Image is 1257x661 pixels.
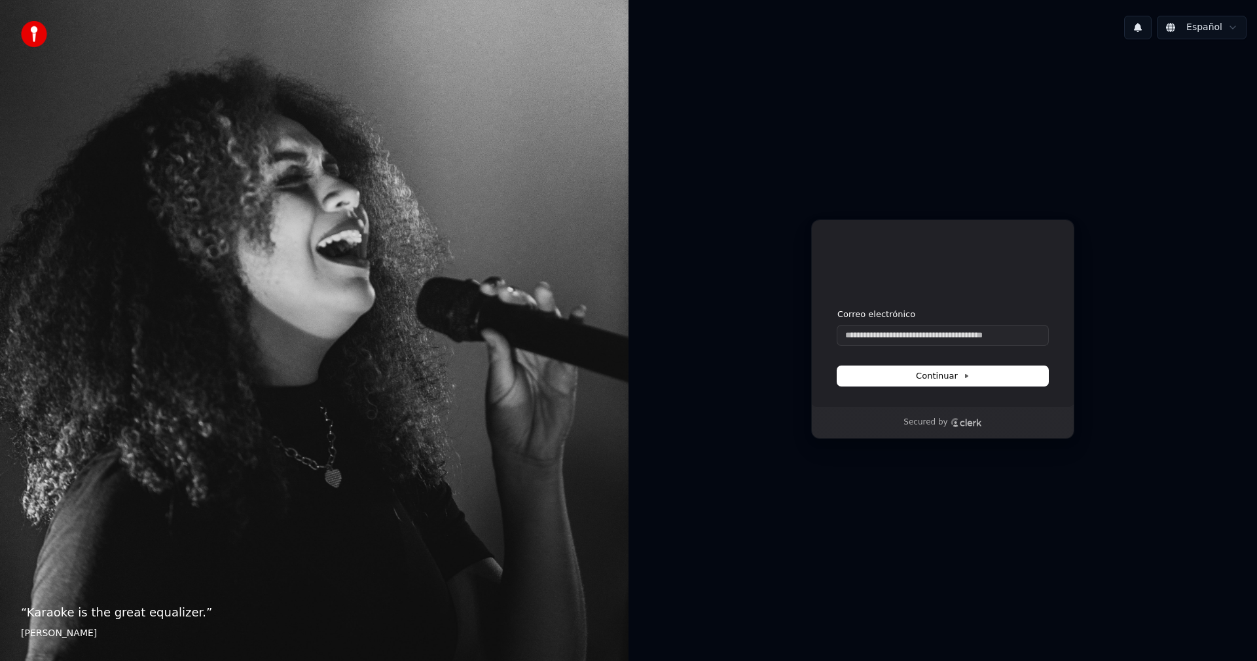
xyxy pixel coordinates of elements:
[837,309,915,320] label: Correo electrónico
[903,417,947,428] p: Secured by
[837,366,1048,386] button: Continuar
[21,603,608,622] p: “ Karaoke is the great equalizer. ”
[916,370,970,382] span: Continuar
[21,21,47,47] img: youka
[951,418,982,427] a: Clerk logo
[21,627,608,640] footer: [PERSON_NAME]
